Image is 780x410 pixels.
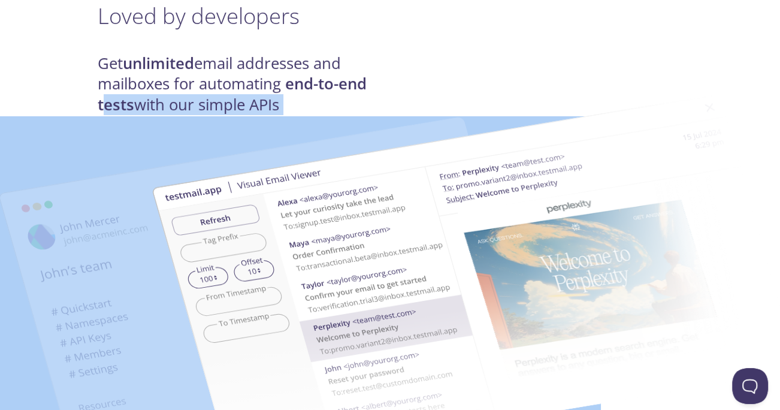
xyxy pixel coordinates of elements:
h4: Get email addresses and mailboxes for automating with our simple APIs [98,53,390,115]
span: Loved by developers [98,1,300,31]
iframe: Help Scout Beacon - Open [732,368,768,404]
strong: end-to-end tests [98,73,367,114]
strong: unlimited [123,53,194,74]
